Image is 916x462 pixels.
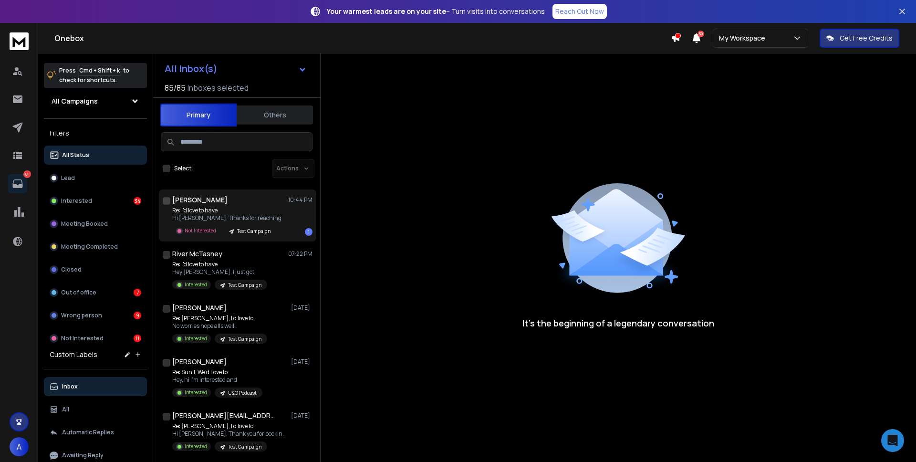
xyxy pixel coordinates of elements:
[172,322,267,330] p: No worries hope alls well.
[228,389,257,397] p: U&O Podcast
[172,411,277,420] h1: [PERSON_NAME][EMAIL_ADDRESS][DOMAIN_NAME]
[61,312,102,319] p: Wrong person
[172,315,267,322] p: Re: [PERSON_NAME], I'd love to
[165,82,186,94] span: 85 / 85
[61,220,108,228] p: Meeting Booked
[174,165,191,172] label: Select
[172,261,267,268] p: Re: I'd love to have
[44,126,147,140] h3: Filters
[44,329,147,348] button: Not Interested11
[172,368,262,376] p: Re: Sunil, We'd Love to
[54,32,671,44] h1: Onebox
[62,151,89,159] p: All Status
[23,170,31,178] p: 61
[881,429,904,452] div: Open Intercom Messenger
[44,168,147,188] button: Lead
[61,335,104,342] p: Not Interested
[172,214,281,222] p: Hi [PERSON_NAME], Thanks for reaching
[165,64,218,73] h1: All Inbox(s)
[62,429,114,436] p: Automatic Replies
[160,104,237,126] button: Primary
[305,228,312,236] div: 1
[50,350,97,359] h3: Custom Labels
[185,389,207,396] p: Interested
[172,268,267,276] p: Hey [PERSON_NAME], I just got
[172,357,227,367] h1: [PERSON_NAME]
[44,283,147,302] button: Out of office7
[157,59,314,78] button: All Inbox(s)
[185,281,207,288] p: Interested
[61,243,118,251] p: Meeting Completed
[44,377,147,396] button: Inbox
[44,306,147,325] button: Wrong person9
[62,406,69,413] p: All
[719,33,769,43] p: My Workspace
[44,423,147,442] button: Automatic Replies
[552,4,607,19] a: Reach Out Now
[61,197,92,205] p: Interested
[185,443,207,450] p: Interested
[61,174,75,182] p: Lead
[61,266,82,273] p: Closed
[134,289,141,296] div: 7
[10,437,29,456] button: A
[44,146,147,165] button: All Status
[8,174,27,193] a: 61
[185,335,207,342] p: Interested
[820,29,899,48] button: Get Free Credits
[62,451,104,459] p: Awaiting Reply
[187,82,249,94] h3: Inboxes selected
[228,443,261,451] p: Test Campaign
[185,227,216,234] p: Not Interested
[62,383,78,390] p: Inbox
[61,289,96,296] p: Out of office
[44,400,147,419] button: All
[840,33,893,43] p: Get Free Credits
[172,422,287,430] p: Re: [PERSON_NAME], I'd love to
[78,65,121,76] span: Cmd + Shift + k
[228,282,261,289] p: Test Campaign
[172,207,281,214] p: Re: I'd love to have
[327,7,446,16] strong: Your warmest leads are on your site
[172,376,262,384] p: Hey, hi I’m interested and
[291,304,312,312] p: [DATE]
[237,228,271,235] p: Test Campaign
[288,250,312,258] p: 07:22 PM
[291,412,312,420] p: [DATE]
[134,312,141,319] div: 9
[697,31,704,37] span: 50
[44,260,147,279] button: Closed
[10,32,29,50] img: logo
[172,303,227,313] h1: [PERSON_NAME]
[134,197,141,205] div: 34
[288,196,312,204] p: 10:44 PM
[172,430,287,438] p: Hi [PERSON_NAME], Thank you for booking,
[134,335,141,342] div: 11
[327,7,545,16] p: – Turn visits into conversations
[172,195,228,205] h1: [PERSON_NAME]
[44,214,147,233] button: Meeting Booked
[555,7,604,16] p: Reach Out Now
[172,249,222,259] h1: River McTasney
[44,237,147,256] button: Meeting Completed
[291,358,312,366] p: [DATE]
[237,105,313,126] button: Others
[59,66,129,85] p: Press to check for shortcuts.
[228,336,261,343] p: Test Campaign
[44,92,147,111] button: All Campaigns
[522,316,714,330] p: It’s the beginning of a legendary conversation
[52,96,98,106] h1: All Campaigns
[44,191,147,210] button: Interested34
